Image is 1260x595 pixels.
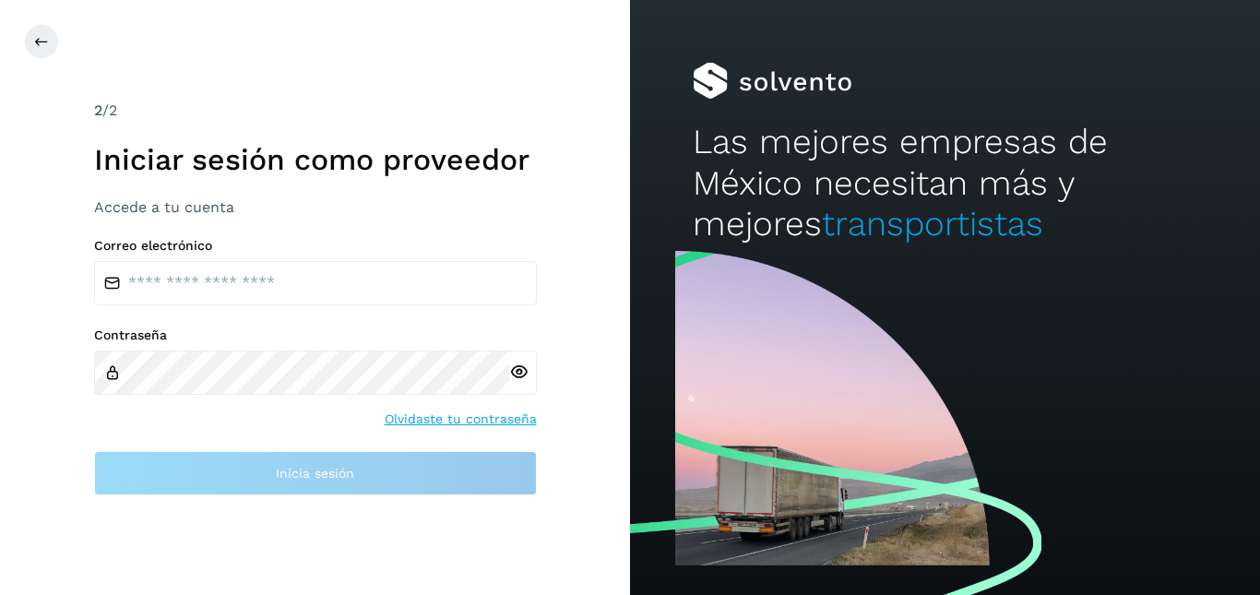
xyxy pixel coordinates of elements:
div: /2 [94,100,537,122]
span: transportistas [822,204,1043,244]
h1: Iniciar sesión como proveedor [94,142,537,177]
label: Contraseña [94,327,537,343]
label: Correo electrónico [94,238,537,254]
button: Inicia sesión [94,451,537,495]
h2: Las mejores empresas de México necesitan más y mejores [693,122,1196,244]
span: 2 [94,101,102,119]
span: Inicia sesión [276,467,354,480]
a: Olvidaste tu contraseña [385,410,537,429]
h3: Accede a tu cuenta [94,198,537,216]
